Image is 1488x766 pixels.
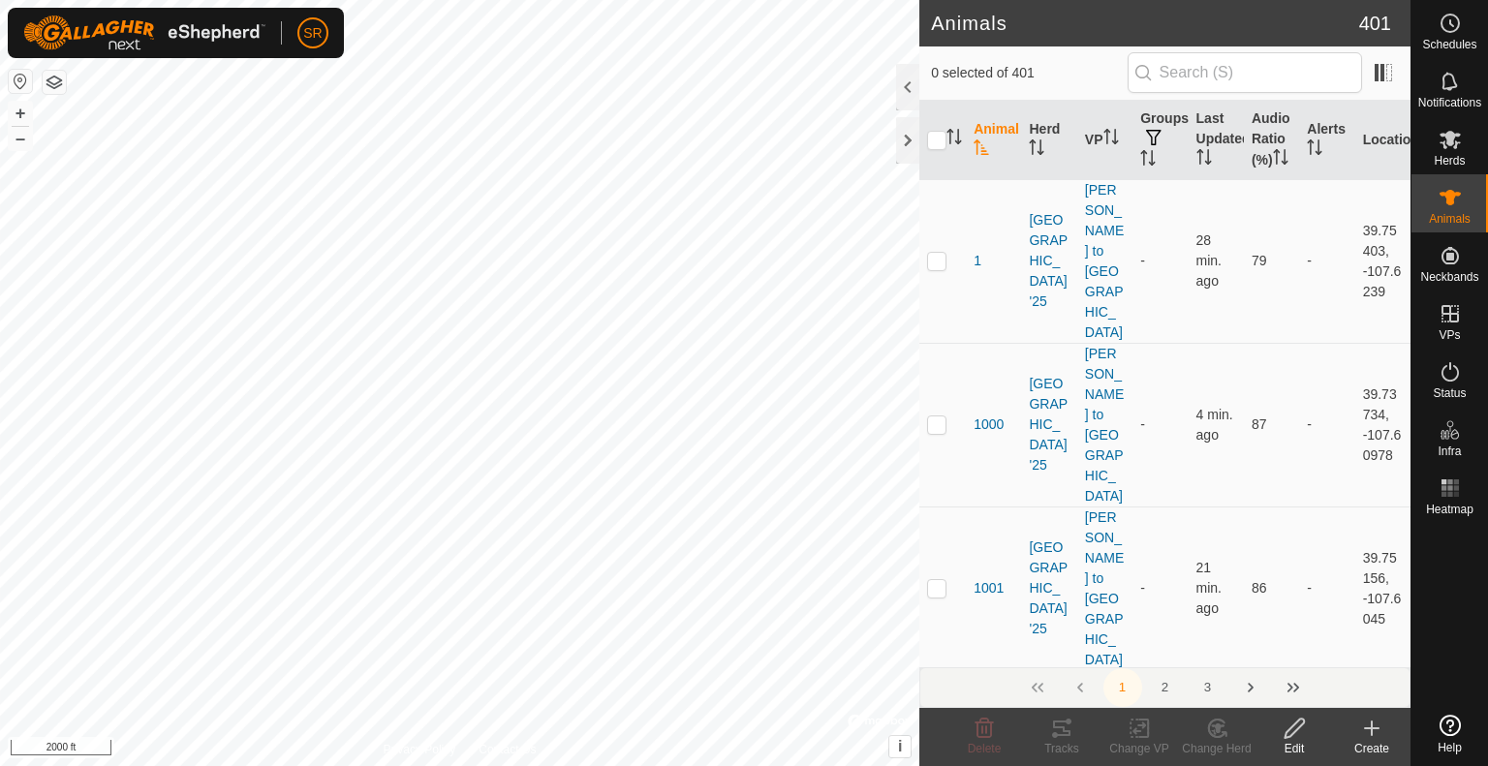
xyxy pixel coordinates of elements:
td: 39.75156, -107.6045 [1355,506,1410,670]
a: [PERSON_NAME] to [GEOGRAPHIC_DATA] [1085,346,1124,504]
div: Tracks [1023,740,1100,757]
button: 1 [1103,668,1142,707]
button: 2 [1146,668,1185,707]
th: Last Updated [1189,101,1244,180]
p-sorticon: Activate to sort [1196,152,1212,168]
span: 1 [974,251,981,271]
th: Herd [1021,101,1076,180]
span: Aug 23, 2025, 6:59 PM [1196,232,1222,289]
p-sorticon: Activate to sort [1140,153,1156,169]
p-sorticon: Activate to sort [974,142,989,158]
td: - [1132,506,1188,670]
span: Herds [1434,155,1465,167]
p-sorticon: Activate to sort [1273,152,1288,168]
span: Schedules [1422,39,1476,50]
div: Edit [1255,740,1333,757]
span: Infra [1438,445,1461,457]
span: Aug 23, 2025, 7:22 PM [1196,407,1233,443]
p-sorticon: Activate to sort [1029,142,1044,158]
p-sorticon: Activate to sort [1307,142,1322,158]
div: [GEOGRAPHIC_DATA] '25 [1029,374,1069,475]
span: Aug 23, 2025, 7:05 PM [1196,560,1222,616]
td: - [1299,506,1354,670]
a: [PERSON_NAME] to [GEOGRAPHIC_DATA] [1085,509,1124,667]
p-sorticon: Activate to sort [946,132,962,147]
span: Status [1433,387,1466,399]
th: Audio Ratio (%) [1244,101,1299,180]
span: 0 selected of 401 [931,63,1127,83]
span: 401 [1359,9,1391,38]
span: i [898,738,902,754]
button: 3 [1189,668,1227,707]
span: Help [1438,742,1462,753]
th: Location [1355,101,1410,180]
span: Neckbands [1420,271,1478,283]
span: Notifications [1418,97,1481,108]
div: [GEOGRAPHIC_DATA] '25 [1029,537,1069,639]
div: Change Herd [1178,740,1255,757]
td: - [1299,179,1354,343]
button: Reset Map [9,70,32,93]
span: Delete [968,742,1002,755]
span: 87 [1252,416,1267,432]
td: - [1132,343,1188,506]
a: Privacy Policy [384,741,456,758]
th: Animal [966,101,1021,180]
span: 79 [1252,253,1267,268]
div: [GEOGRAPHIC_DATA] '25 [1029,210,1069,312]
button: Next Page [1231,668,1270,707]
div: Create [1333,740,1410,757]
td: - [1299,343,1354,506]
button: – [9,127,32,150]
button: + [9,102,32,125]
span: Heatmap [1426,504,1473,515]
button: i [889,736,911,757]
input: Search (S) [1128,52,1362,93]
th: VP [1077,101,1132,180]
p-sorticon: Activate to sort [1103,132,1119,147]
button: Last Page [1274,668,1313,707]
td: 39.73734, -107.60978 [1355,343,1410,506]
th: Alerts [1299,101,1354,180]
div: Change VP [1100,740,1178,757]
span: 1000 [974,414,1004,435]
a: Contact Us [479,741,536,758]
span: 1001 [974,578,1004,598]
td: 39.75403, -107.6239 [1355,179,1410,343]
span: 86 [1252,580,1267,596]
img: Gallagher Logo [23,15,265,50]
th: Groups [1132,101,1188,180]
span: VPs [1439,329,1460,341]
td: - [1132,179,1188,343]
a: Help [1411,707,1488,761]
h2: Animals [931,12,1359,35]
span: Animals [1429,213,1471,225]
span: SR [303,23,322,44]
a: [PERSON_NAME] to [GEOGRAPHIC_DATA] [1085,182,1124,340]
button: Map Layers [43,71,66,94]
